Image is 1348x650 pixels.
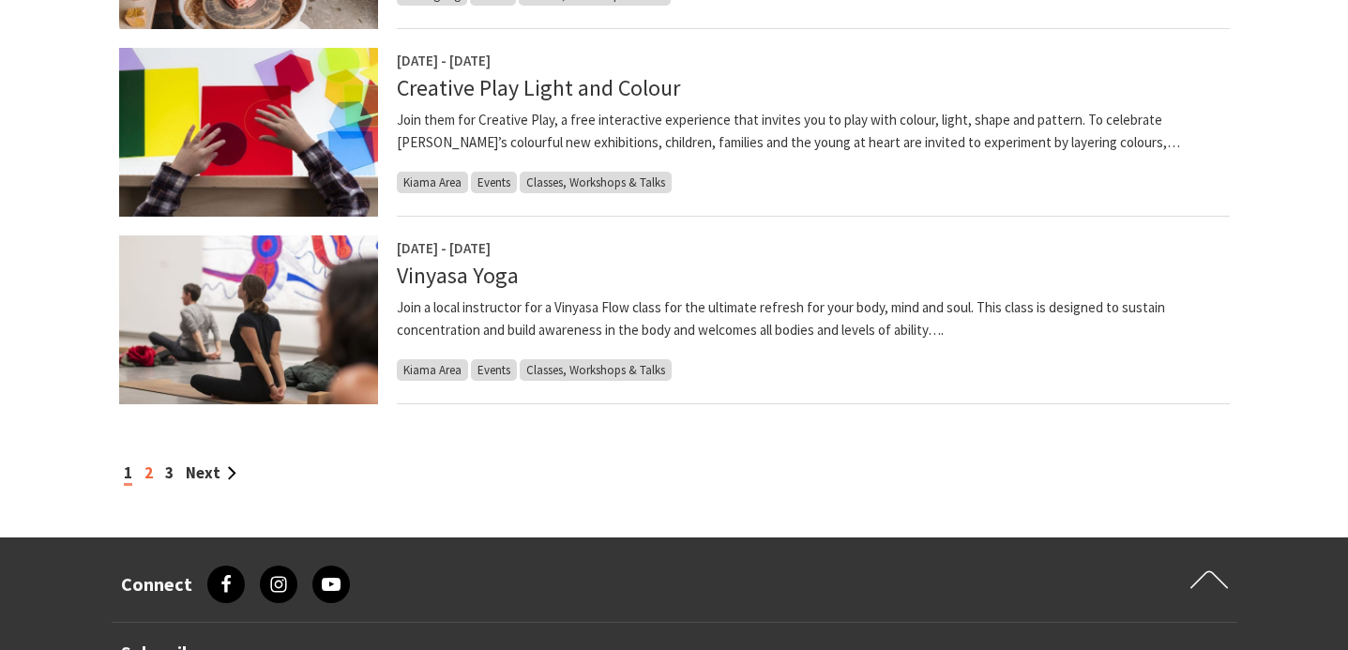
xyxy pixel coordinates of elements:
[124,462,132,486] span: 1
[397,109,1230,154] p: Join them for Creative Play, a free interactive experience that invites you to play with colour, ...
[397,73,680,102] a: Creative Play Light and Colour
[520,172,672,193] span: Classes, Workshops & Talks
[397,172,468,193] span: Kiama Area
[471,172,517,193] span: Events
[397,261,519,290] a: Vinyasa Yoga
[471,359,517,381] span: Events
[144,462,153,483] a: 2
[397,296,1230,341] p: Join a local instructor for a Vinyasa Flow class for the ultimate refresh for your body, mind and...
[186,462,236,483] a: Next
[165,462,174,483] a: 3
[119,48,378,217] img: Aerial view of a child playing with multi colour shape cut outs as part of Creative Play
[397,239,491,257] span: [DATE] - [DATE]
[397,359,468,381] span: Kiama Area
[119,235,378,404] img: Three participants sit on their yoga mat in the Art Museum stretching with paintings behind
[397,52,491,69] span: [DATE] - [DATE]
[121,573,192,596] h3: Connect
[520,359,672,381] span: Classes, Workshops & Talks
